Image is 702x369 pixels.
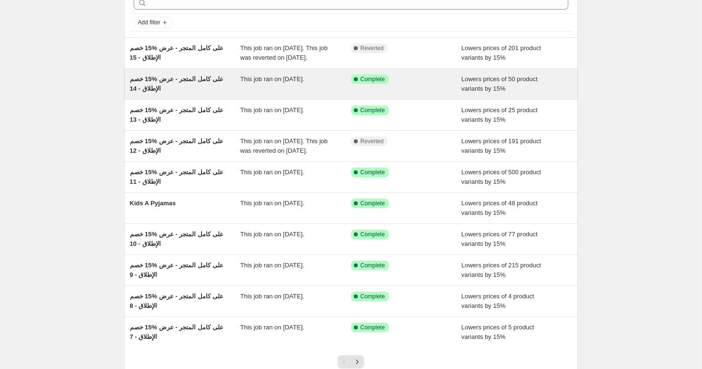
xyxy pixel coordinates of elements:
span: خصم ‎15% على كامل المتجر - عرض الإطلاق - 11 [130,169,223,185]
span: خصم ‎15% على كامل المتجر - عرض الإطلاق - 10 [130,231,223,247]
span: Complete [361,324,385,331]
span: Add filter [138,19,160,26]
button: Add filter [134,17,172,28]
span: Complete [361,293,385,300]
span: Reverted [361,44,384,52]
nav: Pagination [338,355,364,369]
span: Lowers prices of 191 product variants by 15% [461,137,541,154]
span: Kids A Pyjamas [130,200,176,207]
span: Lowers prices of 215 product variants by 15% [461,262,541,278]
button: Next [351,355,364,369]
span: This job ran on [DATE]. [240,262,304,269]
span: Reverted [361,137,384,145]
span: This job ran on [DATE]. [240,106,304,114]
span: Lowers prices of 5 product variants by 15% [461,324,534,340]
span: This job ran on [DATE]. This job was reverted on [DATE]. [240,137,328,154]
span: Lowers prices of 4 product variants by 15% [461,293,534,309]
span: Complete [361,106,385,114]
span: Complete [361,75,385,83]
span: Complete [361,200,385,207]
span: خصم ‎15% على كامل المتجر - عرض الإطلاق - 9 [130,262,223,278]
span: This job ran on [DATE]. [240,75,304,83]
span: Lowers prices of 25 product variants by 15% [461,106,538,123]
span: Lowers prices of 201 product variants by 15% [461,44,541,61]
span: خصم ‎15% على كامل المتجر - عرض الإطلاق - 12 [130,137,223,154]
span: خصم ‎15% على كامل المتجر - عرض الإطلاق - 8 [130,293,223,309]
span: Lowers prices of 48 product variants by 15% [461,200,538,216]
span: Complete [361,169,385,176]
span: Lowers prices of 77 product variants by 15% [461,231,538,247]
span: خصم ‎15% على كامل المتجر - عرض الإطلاق - 13 [130,106,223,123]
span: This job ran on [DATE]. This job was reverted on [DATE]. [240,44,328,61]
span: Complete [361,231,385,238]
span: Complete [361,262,385,269]
span: Lowers prices of 500 product variants by 15% [461,169,541,185]
span: خصم ‎15% على كامل المتجر - عرض الإطلاق - 7 [130,324,223,340]
span: خصم ‎15% على كامل المتجر - عرض الإطلاق - 15 [130,44,223,61]
span: This job ran on [DATE]. [240,231,304,238]
span: This job ran on [DATE]. [240,169,304,176]
span: This job ran on [DATE]. [240,293,304,300]
span: This job ran on [DATE]. [240,324,304,331]
span: خصم ‎15% على كامل المتجر - عرض الإطلاق - 14 [130,75,223,92]
span: Lowers prices of 50 product variants by 15% [461,75,538,92]
span: This job ran on [DATE]. [240,200,304,207]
